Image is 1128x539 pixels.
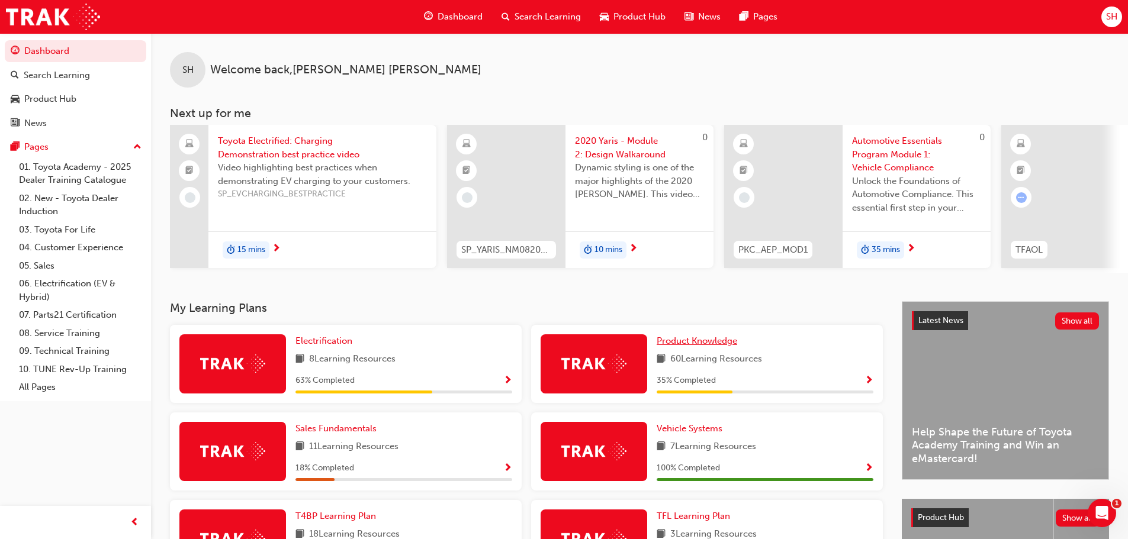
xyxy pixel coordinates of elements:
span: book-icon [295,440,304,454]
span: Show Progress [865,376,873,386]
span: 18 % Completed [295,461,354,475]
span: News [698,10,721,24]
span: search-icon [11,70,19,81]
img: Trak [200,442,265,460]
span: booktick-icon [740,163,748,179]
span: 63 % Completed [295,374,355,388]
span: learningRecordVerb_ATTEMPT-icon [1016,192,1027,203]
span: learningResourceType_ELEARNING-icon [740,137,748,152]
span: SH [182,63,194,77]
span: booktick-icon [185,163,194,179]
span: prev-icon [130,515,139,530]
span: PKC_AEP_MOD1 [738,243,808,257]
span: Unlock the Foundations of Automotive Compliance. This essential first step in your Automotive Ess... [852,175,981,215]
span: Show Progress [503,376,512,386]
span: Product Hub [918,512,964,522]
a: Latest NewsShow all [912,311,1099,330]
span: TFAOL [1015,243,1043,257]
span: news-icon [11,118,20,129]
span: 11 Learning Resources [309,440,399,454]
a: pages-iconPages [730,5,787,29]
span: 60 Learning Resources [670,352,762,367]
span: Welcome back , [PERSON_NAME] [PERSON_NAME] [210,63,481,77]
span: next-icon [272,244,281,254]
a: 04. Customer Experience [14,238,146,257]
span: Search Learning [515,10,581,24]
a: 10. TUNE Rev-Up Training [14,360,146,379]
span: Vehicle Systems [657,423,722,434]
span: 10 mins [594,243,622,257]
a: Sales Fundamentals [295,422,381,435]
span: learningRecordVerb_NONE-icon [462,192,473,203]
span: T4BP Learning Plan [295,511,376,521]
a: 09. Technical Training [14,342,146,360]
span: Toyota Electrified: Charging Demonstration best practice video [218,134,427,161]
div: News [24,117,47,130]
span: Automotive Essentials Program Module 1: Vehicle Compliance [852,134,981,175]
img: Trak [561,442,626,460]
span: booktick-icon [462,163,471,179]
a: News [5,112,146,134]
span: 2020 Yaris - Module 2: Design Walkaround [575,134,704,161]
a: news-iconNews [675,5,730,29]
button: Pages [5,136,146,158]
span: duration-icon [584,243,592,258]
span: SH [1106,10,1117,24]
img: Trak [561,354,626,373]
a: T4BP Learning Plan [295,509,381,523]
span: Dashboard [438,10,483,24]
img: Trak [6,4,100,30]
div: Search Learning [24,69,90,82]
a: Latest NewsShow allHelp Shape the Future of Toyota Academy Training and Win an eMastercard! [902,301,1109,480]
button: Show Progress [503,373,512,388]
a: guage-iconDashboard [414,5,492,29]
a: Search Learning [5,64,146,86]
span: laptop-icon [185,137,194,152]
span: Show Progress [865,463,873,474]
span: 1 [1112,499,1121,508]
div: Product Hub [24,92,76,106]
span: Product Hub [613,10,666,24]
span: 7 Learning Resources [670,440,756,454]
button: Show all [1055,312,1100,330]
a: 0SP_YARIS_NM0820_EL_022020 Yaris - Module 2: Design WalkaroundDynamic styling is one of the major... [447,125,714,268]
span: car-icon [11,94,20,105]
a: 02. New - Toyota Dealer Induction [14,189,146,221]
span: next-icon [907,244,915,254]
a: 07. Parts21 Certification [14,306,146,324]
span: 8 Learning Resources [309,352,396,367]
span: Pages [753,10,777,24]
h3: My Learning Plans [170,301,883,315]
iframe: Intercom live chat [1088,499,1116,527]
span: Help Shape the Future of Toyota Academy Training and Win an eMastercard! [912,425,1099,466]
a: 01. Toyota Academy - 2025 Dealer Training Catalogue [14,158,146,189]
a: Dashboard [5,40,146,62]
span: learningResourceType_ELEARNING-icon [462,137,471,152]
a: 08. Service Training [14,324,146,343]
img: Trak [200,354,265,373]
span: next-icon [629,244,638,254]
button: Show Progress [503,461,512,476]
span: up-icon [133,140,142,155]
span: learningResourceType_ELEARNING-icon [1017,137,1025,152]
span: 0 [702,132,708,143]
a: Product HubShow all [911,508,1100,527]
span: Latest News [918,315,963,325]
a: Vehicle Systems [657,422,727,435]
span: duration-icon [227,243,235,258]
span: news-icon [684,9,693,24]
span: SP_YARIS_NM0820_EL_02 [461,243,551,257]
a: All Pages [14,378,146,396]
a: Product Knowledge [657,334,742,348]
span: SP_EVCHARGING_BESTPRACTICE [218,188,427,201]
span: Electrification [295,335,352,346]
a: 06. Electrification (EV & Hybrid) [14,275,146,306]
span: 100 % Completed [657,461,720,475]
button: SH [1101,7,1122,27]
a: Toyota Electrified: Charging Demonstration best practice videoVideo highlighting best practices w... [170,125,436,268]
span: guage-icon [11,46,20,57]
button: Show Progress [865,461,873,476]
span: book-icon [657,352,666,367]
span: 15 mins [237,243,265,257]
